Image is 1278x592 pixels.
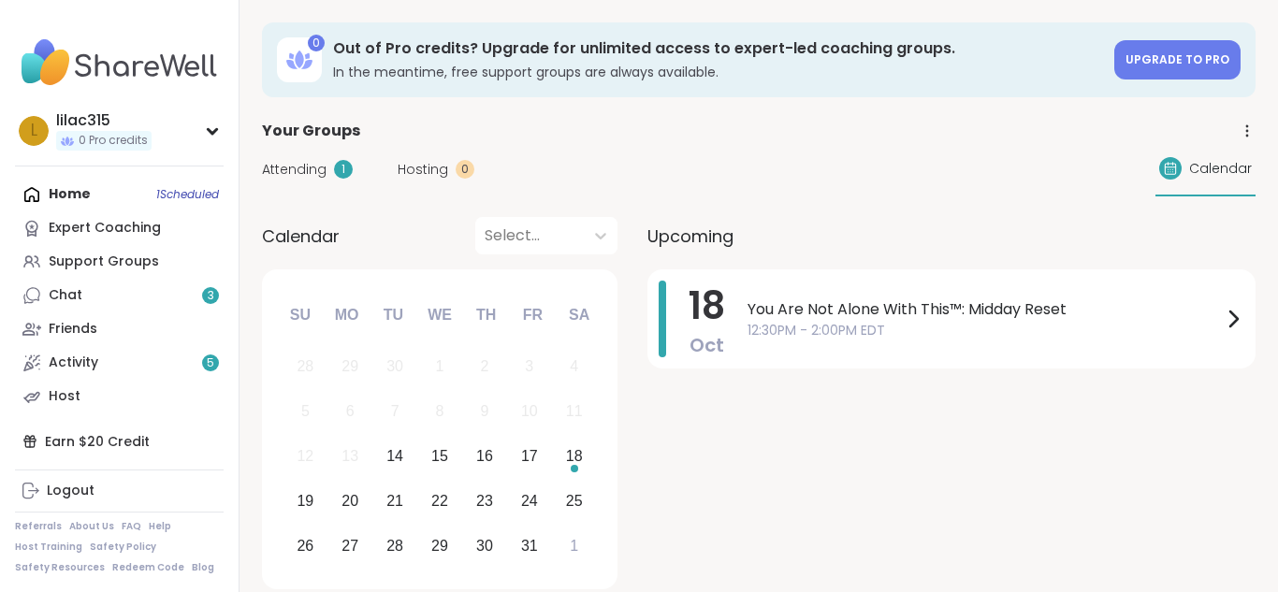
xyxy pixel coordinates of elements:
[49,253,159,271] div: Support Groups
[149,520,171,533] a: Help
[285,392,326,432] div: Not available Sunday, October 5th, 2025
[330,526,370,566] div: Choose Monday, October 27th, 2025
[79,133,148,149] span: 0 Pro credits
[476,443,493,469] div: 16
[31,119,37,143] span: l
[566,488,583,513] div: 25
[690,332,724,358] span: Oct
[554,526,594,566] div: Choose Saturday, November 1st, 2025
[15,541,82,554] a: Host Training
[15,520,62,533] a: Referrals
[570,533,578,558] div: 1
[330,437,370,477] div: Not available Monday, October 13th, 2025
[375,437,415,477] div: Choose Tuesday, October 14th, 2025
[15,474,224,508] a: Logout
[386,488,403,513] div: 21
[283,344,596,568] div: month 2025-10
[375,481,415,521] div: Choose Tuesday, October 21st, 2025
[521,488,538,513] div: 24
[554,347,594,387] div: Not available Saturday, October 4th, 2025
[47,482,94,500] div: Logout
[431,488,448,513] div: 22
[262,224,340,249] span: Calendar
[308,35,325,51] div: 0
[521,398,538,424] div: 10
[509,347,549,387] div: Not available Friday, October 3rd, 2025
[566,443,583,469] div: 18
[386,533,403,558] div: 28
[420,347,460,387] div: Not available Wednesday, October 1st, 2025
[647,224,733,249] span: Upcoming
[509,526,549,566] div: Choose Friday, October 31st, 2025
[280,295,321,336] div: Su
[285,437,326,477] div: Not available Sunday, October 12th, 2025
[333,38,1103,59] h3: Out of Pro credits? Upgrade for unlimited access to expert-led coaching groups.
[15,211,224,245] a: Expert Coaching
[326,295,367,336] div: Mo
[49,320,97,339] div: Friends
[465,392,505,432] div: Not available Thursday, October 9th, 2025
[112,561,184,574] a: Redeem Code
[466,295,507,336] div: Th
[297,488,313,513] div: 19
[1126,51,1229,67] span: Upgrade to Pro
[15,561,105,574] a: Safety Resources
[262,120,360,142] span: Your Groups
[480,354,488,379] div: 2
[208,288,214,304] span: 3
[49,219,161,238] div: Expert Coaching
[297,533,313,558] div: 26
[375,347,415,387] div: Not available Tuesday, September 30th, 2025
[398,160,448,180] span: Hosting
[15,245,224,279] a: Support Groups
[465,526,505,566] div: Choose Thursday, October 30th, 2025
[69,520,114,533] a: About Us
[509,392,549,432] div: Not available Friday, October 10th, 2025
[386,354,403,379] div: 30
[386,443,403,469] div: 14
[15,279,224,312] a: Chat3
[554,437,594,477] div: Choose Saturday, October 18th, 2025
[49,354,98,372] div: Activity
[341,533,358,558] div: 27
[330,392,370,432] div: Not available Monday, October 6th, 2025
[480,398,488,424] div: 9
[509,481,549,521] div: Choose Friday, October 24th, 2025
[476,533,493,558] div: 30
[1189,159,1252,179] span: Calendar
[420,392,460,432] div: Not available Wednesday, October 8th, 2025
[333,63,1103,81] h3: In the meantime, free support groups are always available.
[431,443,448,469] div: 15
[525,354,533,379] div: 3
[15,346,224,380] a: Activity5
[431,533,448,558] div: 29
[419,295,460,336] div: We
[90,541,156,554] a: Safety Policy
[285,526,326,566] div: Choose Sunday, October 26th, 2025
[372,295,414,336] div: Tu
[15,30,224,95] img: ShareWell Nav Logo
[748,321,1222,340] span: 12:30PM - 2:00PM EDT
[192,561,214,574] a: Blog
[1114,40,1241,79] a: Upgrade to Pro
[207,355,214,371] span: 5
[420,437,460,477] div: Choose Wednesday, October 15th, 2025
[456,160,474,179] div: 0
[554,392,594,432] div: Not available Saturday, October 11th, 2025
[334,160,353,179] div: 1
[375,392,415,432] div: Not available Tuesday, October 7th, 2025
[341,443,358,469] div: 13
[509,437,549,477] div: Choose Friday, October 17th, 2025
[15,380,224,413] a: Host
[436,398,444,424] div: 8
[341,354,358,379] div: 29
[285,347,326,387] div: Not available Sunday, September 28th, 2025
[391,398,399,424] div: 7
[559,295,600,336] div: Sa
[375,526,415,566] div: Choose Tuesday, October 28th, 2025
[330,347,370,387] div: Not available Monday, September 29th, 2025
[512,295,553,336] div: Fr
[301,398,310,424] div: 5
[49,286,82,305] div: Chat
[521,443,538,469] div: 17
